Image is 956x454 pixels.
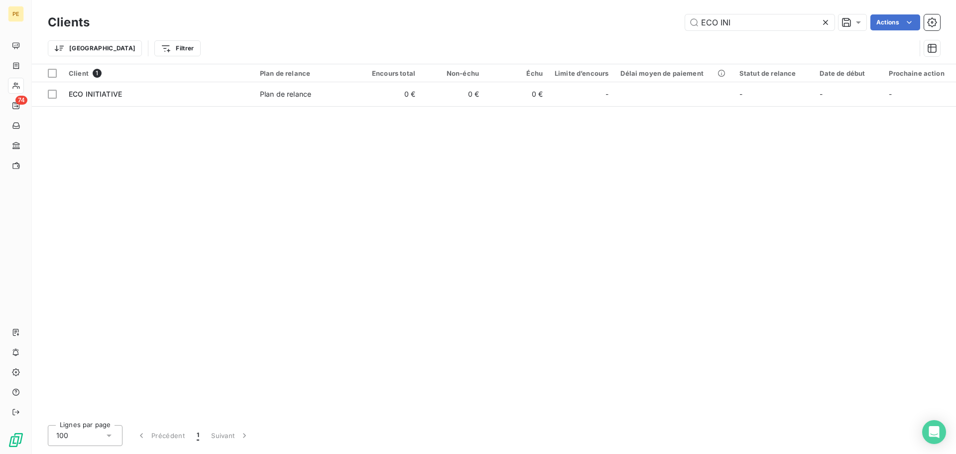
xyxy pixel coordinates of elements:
[8,432,24,448] img: Logo LeanPay
[427,69,479,77] div: Non-échu
[15,96,27,105] span: 74
[154,40,200,56] button: Filtrer
[685,14,835,30] input: Rechercher
[358,82,421,106] td: 0 €
[739,69,808,77] div: Statut de relance
[889,69,956,77] div: Prochaine action
[69,69,89,77] span: Client
[620,69,727,77] div: Délai moyen de paiement
[130,425,191,446] button: Précédent
[48,13,90,31] h3: Clients
[555,69,608,77] div: Limite d’encours
[56,431,68,441] span: 100
[870,14,920,30] button: Actions
[739,90,742,98] span: -
[485,82,549,106] td: 0 €
[8,6,24,22] div: PE
[363,69,415,77] div: Encours total
[191,425,205,446] button: 1
[889,90,892,98] span: -
[922,420,946,444] div: Open Intercom Messenger
[491,69,543,77] div: Échu
[48,40,142,56] button: [GEOGRAPHIC_DATA]
[93,69,102,78] span: 1
[197,431,199,441] span: 1
[260,69,352,77] div: Plan de relance
[205,425,255,446] button: Suivant
[820,69,877,77] div: Date de début
[820,90,823,98] span: -
[69,90,122,98] span: ECO INITIATIVE
[421,82,485,106] td: 0 €
[605,89,608,99] span: -
[260,89,311,99] div: Plan de relance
